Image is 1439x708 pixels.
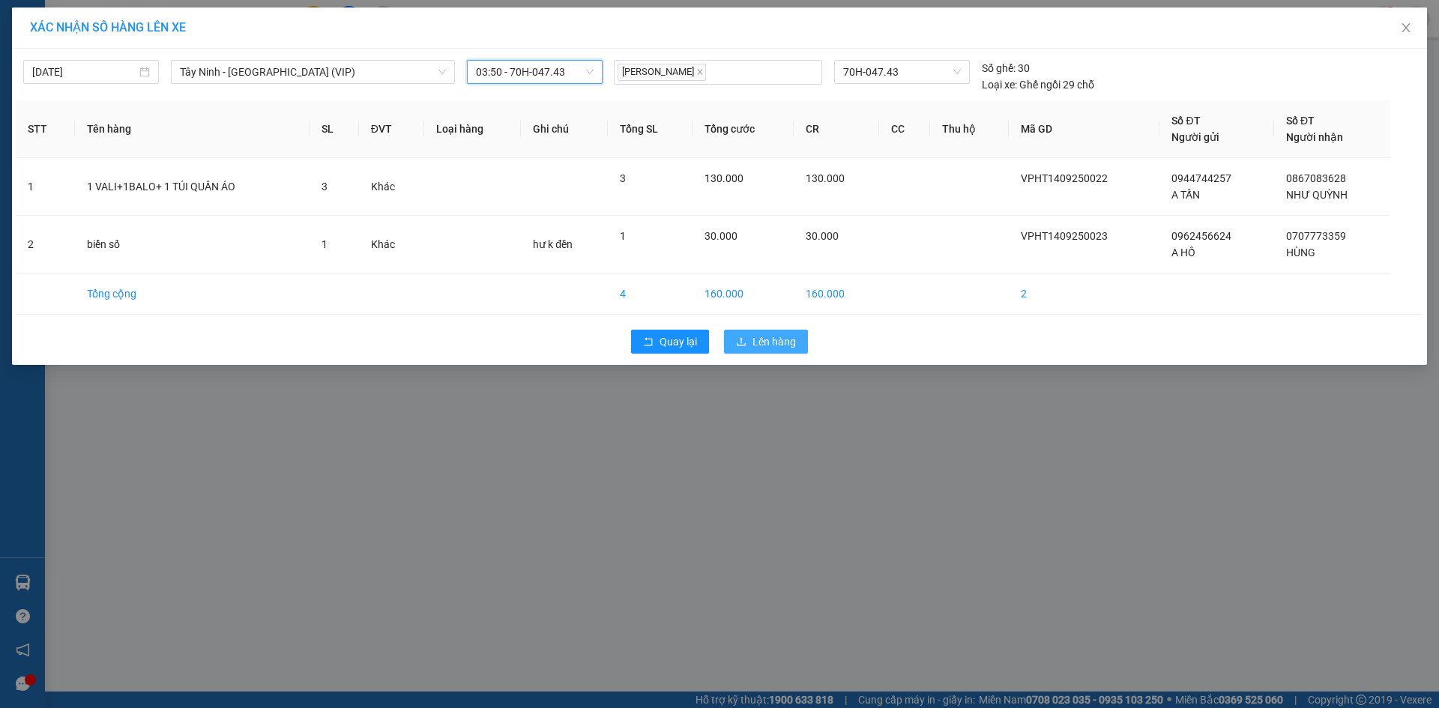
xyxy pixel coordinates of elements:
[322,238,328,250] span: 1
[359,158,424,216] td: Khác
[16,158,75,216] td: 1
[75,216,310,273] td: biển số
[879,100,930,158] th: CC
[693,273,794,315] td: 160.000
[438,67,447,76] span: down
[1171,115,1200,127] span: Số ĐT
[1171,131,1219,143] span: Người gửi
[75,100,310,158] th: Tên hàng
[322,181,328,193] span: 3
[608,100,693,158] th: Tổng SL
[930,100,1009,158] th: Thu hộ
[75,158,310,216] td: 1 VALI+1BALO+ 1 TÚI QUẦN ÁO
[310,100,358,158] th: SL
[521,100,607,158] th: Ghi chú
[75,273,310,315] td: Tổng cộng
[696,68,704,76] span: close
[1385,7,1427,49] button: Close
[1021,172,1108,184] span: VPHT1409250022
[1171,230,1231,242] span: 0962456624
[794,273,879,315] td: 160.000
[752,333,796,350] span: Lên hàng
[643,336,654,348] span: rollback
[1286,131,1343,143] span: Người nhận
[736,336,746,348] span: upload
[1286,189,1348,201] span: NHƯ QUỲNH
[359,216,424,273] td: Khác
[693,100,794,158] th: Tổng cước
[1286,230,1346,242] span: 0707773359
[476,61,594,83] span: 03:50 - 70H-047.43
[1286,115,1315,127] span: Số ĐT
[1009,273,1160,315] td: 2
[1171,189,1200,201] span: A TẤN
[1400,22,1412,34] span: close
[843,61,960,83] span: 70H-047.43
[608,273,693,315] td: 4
[180,61,446,83] span: Tây Ninh - Sài Gòn (VIP)
[533,238,573,250] span: hư k đền
[1171,246,1195,258] span: A HỒ
[806,230,839,242] span: 30.000
[1171,172,1231,184] span: 0944744257
[982,60,1030,76] div: 30
[16,216,75,273] td: 2
[982,60,1016,76] span: Số ghế:
[1286,172,1346,184] span: 0867083628
[705,172,743,184] span: 130.000
[660,333,697,350] span: Quay lại
[16,100,75,158] th: STT
[620,230,626,242] span: 1
[1286,246,1315,258] span: HÙNG
[1009,100,1160,158] th: Mã GD
[30,20,186,34] span: XÁC NHẬN SỐ HÀNG LÊN XE
[794,100,879,158] th: CR
[424,100,521,158] th: Loại hàng
[806,172,845,184] span: 130.000
[982,76,1094,93] div: Ghế ngồi 29 chỗ
[32,64,136,80] input: 15/09/2025
[1021,230,1108,242] span: VPHT1409250023
[618,64,706,81] span: [PERSON_NAME]
[724,330,808,354] button: uploadLên hàng
[982,76,1017,93] span: Loại xe:
[631,330,709,354] button: rollbackQuay lại
[620,172,626,184] span: 3
[705,230,737,242] span: 30.000
[359,100,424,158] th: ĐVT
